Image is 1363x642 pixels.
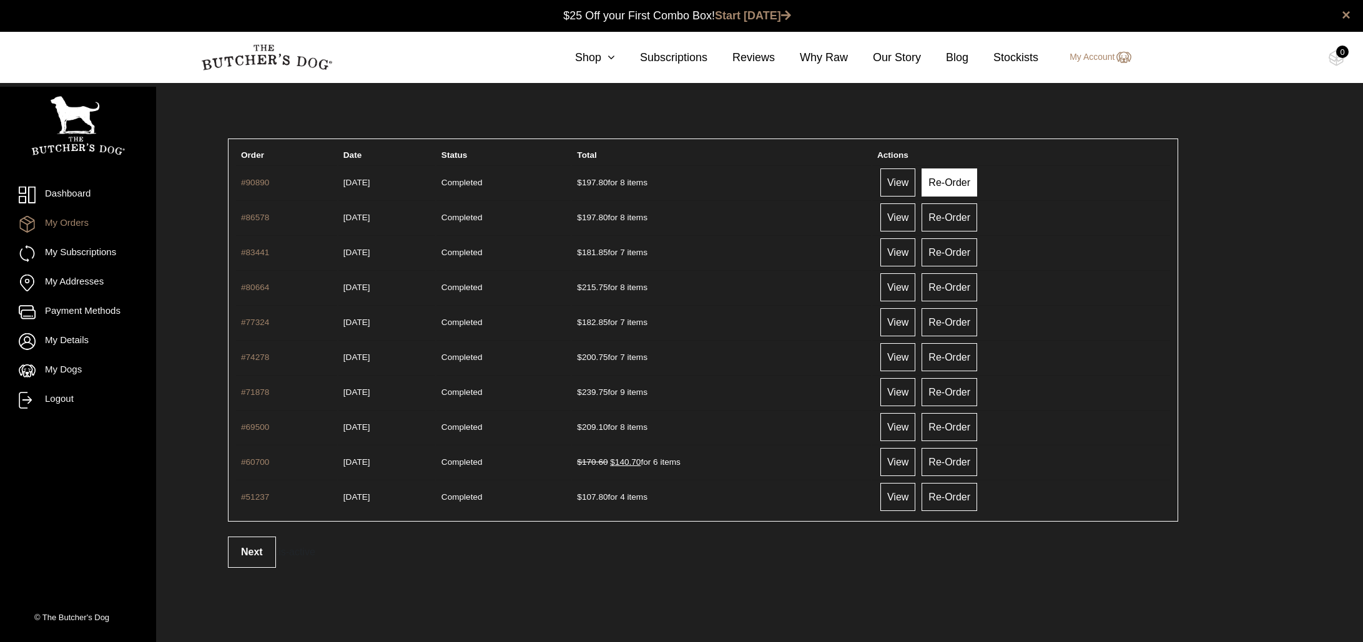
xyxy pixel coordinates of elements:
[19,216,137,233] a: My Orders
[577,387,608,397] span: 239.75
[343,492,370,502] time: [DATE]
[241,178,269,187] a: #90890
[241,150,264,160] span: Order
[228,537,276,568] a: Next
[577,318,608,327] span: 182.85
[577,492,608,502] span: 107.80
[1057,50,1131,65] a: My Account
[577,178,582,187] span: $
[922,168,977,197] a: Re-Order
[577,422,582,432] span: $
[577,457,608,467] del: $170.60
[241,353,269,362] a: #74278
[572,270,871,304] td: for 8 items
[19,304,137,321] a: Payment Methods
[610,457,615,467] span: $
[241,422,269,432] a: #69500
[436,340,571,374] td: Completed
[241,318,269,327] a: #77324
[968,49,1038,66] a: Stockists
[577,248,582,257] span: $
[343,150,362,160] span: Date
[577,387,582,397] span: $
[922,273,977,301] a: Re-Order
[880,448,915,476] a: View
[848,49,921,66] a: Our Story
[577,248,608,257] span: 181.85
[880,308,915,336] a: View
[880,413,915,441] a: View
[241,457,269,467] a: #60700
[241,387,269,397] a: #71878
[577,178,608,187] span: 197.80
[19,187,137,203] a: Dashboard
[572,165,871,199] td: for 8 items
[877,150,908,160] span: Actions
[343,178,370,187] time: [DATE]
[715,9,791,22] a: Start [DATE]
[880,343,915,371] a: View
[615,49,707,66] a: Subscriptions
[572,410,871,444] td: for 8 items
[880,238,915,266] a: View
[572,340,871,374] td: for 7 items
[577,353,608,362] span: 200.75
[436,410,571,444] td: Completed
[572,480,871,513] td: for 4 items
[241,283,269,292] a: #80664
[922,343,977,371] a: Re-Order
[343,422,370,432] time: [DATE]
[577,283,582,292] span: $
[19,392,137,409] a: Logout
[572,200,871,234] td: for 8 items
[19,245,137,262] a: My Subscriptions
[577,492,582,502] span: $
[1342,7,1351,22] a: close
[436,480,571,513] td: Completed
[228,537,1178,568] div: .is-active
[1336,46,1349,58] div: 0
[343,457,370,467] time: [DATE]
[922,413,977,441] a: Re-Order
[436,305,571,339] td: Completed
[572,375,871,409] td: for 9 items
[880,168,915,197] a: View
[775,49,848,66] a: Why Raw
[436,375,571,409] td: Completed
[343,387,370,397] time: [DATE]
[610,457,641,467] span: 140.70
[241,492,269,502] a: #51237
[921,49,968,66] a: Blog
[241,213,269,222] a: #86578
[19,362,137,379] a: My Dogs
[922,203,977,231] a: Re-Order
[1329,50,1344,66] img: TBD_Cart-Empty.png
[343,283,370,292] time: [DATE]
[577,422,608,432] span: 209.10
[441,150,468,160] span: Status
[577,353,582,362] span: $
[572,445,871,479] td: for 6 items
[577,213,608,222] span: 197.80
[880,203,915,231] a: View
[436,235,571,269] td: Completed
[707,49,775,66] a: Reviews
[880,378,915,406] a: View
[31,96,125,155] img: TBD_Portrait_Logo_White.png
[880,273,915,301] a: View
[577,150,596,160] span: Total
[343,213,370,222] time: [DATE]
[922,238,977,266] a: Re-Order
[343,353,370,362] time: [DATE]
[922,308,977,336] a: Re-Order
[436,445,571,479] td: Completed
[343,318,370,327] time: [DATE]
[577,283,608,292] span: 215.75
[436,200,571,234] td: Completed
[572,305,871,339] td: for 7 items
[922,483,977,511] a: Re-Order
[577,318,582,327] span: $
[241,248,269,257] a: #83441
[922,448,977,476] a: Re-Order
[880,483,915,511] a: View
